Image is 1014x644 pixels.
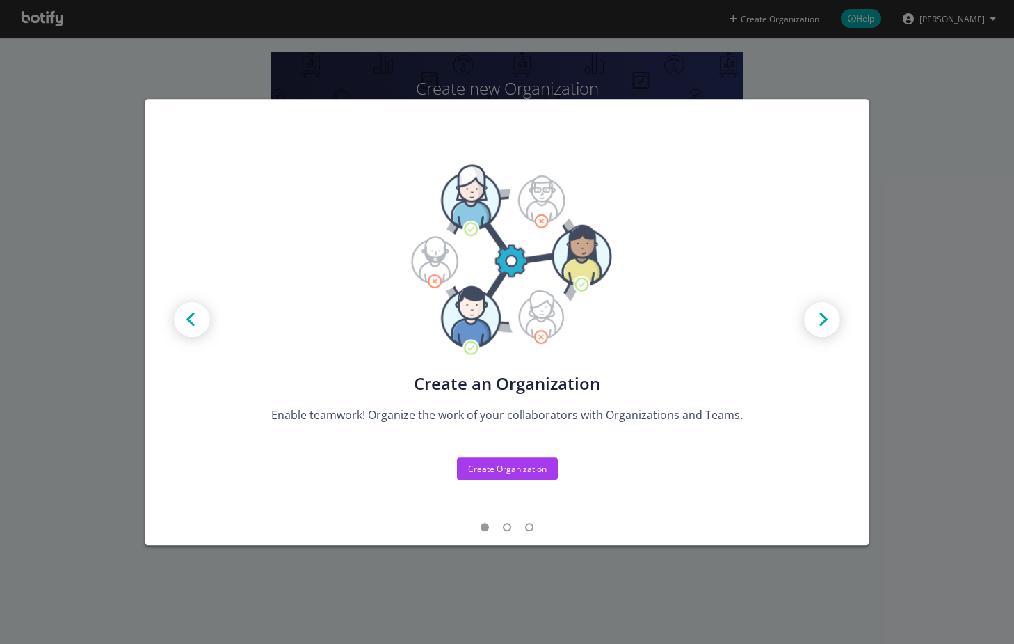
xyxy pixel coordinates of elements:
[161,290,223,352] img: Prev arrow
[457,457,558,480] button: Create Organization
[791,290,853,352] img: Next arrow
[259,407,755,423] div: Enable teamwork! Organize the work of your collaborators with Organizations and Teams.
[145,99,869,546] div: modal
[259,374,755,393] div: Create an Organization
[402,164,611,356] img: Tutorial
[468,463,547,475] div: Create Organization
